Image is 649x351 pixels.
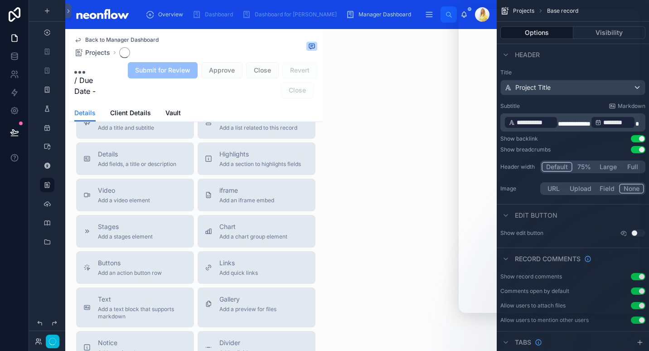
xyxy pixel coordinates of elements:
button: ChartAdd a chart group element [198,215,315,248]
span: Details [98,150,176,159]
span: Video [98,186,150,195]
span: Highlights [219,150,301,159]
a: Client Details [110,105,151,123]
span: Add a list related to this record [219,124,297,132]
a: Vault [165,105,181,123]
span: Dashboard [205,11,233,18]
button: TitleAdd a title and subtitle [76,106,194,139]
button: ButtonsAdd an action button row [76,251,194,284]
span: Details [74,108,96,117]
button: HighlightsAdd a section to highlights fields [198,142,315,175]
button: GalleryAdd a preview for files [198,288,315,327]
span: Links [219,258,258,268]
span: Add a stages element [98,233,153,240]
iframe: Intercom live chat [459,9,640,313]
button: ListAdd a list related to this record [198,106,315,139]
span: Stages [98,222,153,231]
span: Dashboard for [PERSON_NAME] [255,11,337,18]
span: Overview [158,11,183,18]
button: TextAdd a text block that supports markdown [76,288,194,327]
div: scrollable content [139,5,441,24]
span: Back to Manager Dashboard [85,36,159,44]
span: Add a text block that supports markdown [98,306,187,320]
div: Allow users to mention other users [500,317,589,324]
span: Projects [85,48,110,57]
a: Back to Manager Dashboard [74,36,159,44]
span: Add a section to highlights fields [219,161,301,168]
a: Projects [74,48,110,57]
button: VideoAdd a video element [76,179,194,211]
button: LinksAdd quick links [198,251,315,284]
span: Base record [547,7,578,15]
span: Manager Dashboard [358,11,411,18]
span: Gallery [219,295,276,304]
button: iframeAdd an iframe embed [198,179,315,211]
span: Client Details [110,108,151,117]
iframe: Intercom live chat [618,320,640,342]
span: Divider [219,338,253,347]
span: Add a chart group element [219,233,287,240]
span: Buttons [98,258,162,268]
span: Add fields, a title or description [98,161,176,168]
span: Text [98,295,187,304]
span: Add a title and subtitle [98,124,154,132]
span: Projects [513,7,534,15]
span: iframe [219,186,274,195]
span: Chart [219,222,287,231]
span: Add a video element [98,197,150,204]
span: Notice [98,338,152,347]
a: Overview [143,6,189,23]
span: / Due Date - [74,75,111,97]
span: Add a preview for files [219,306,276,313]
a: Dashboard [189,6,239,23]
button: StagesAdd a stages element [76,215,194,248]
span: Add an iframe embed [219,197,274,204]
a: Details [74,105,96,122]
img: App logo [73,7,132,22]
a: Manager Dashboard [343,6,417,23]
button: DetailsAdd fields, a title or description [76,142,194,175]
span: Add an action button row [98,269,162,277]
a: Dashboard for [PERSON_NAME] [239,6,343,23]
span: Vault [165,108,181,117]
span: Add quick links [219,269,258,277]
